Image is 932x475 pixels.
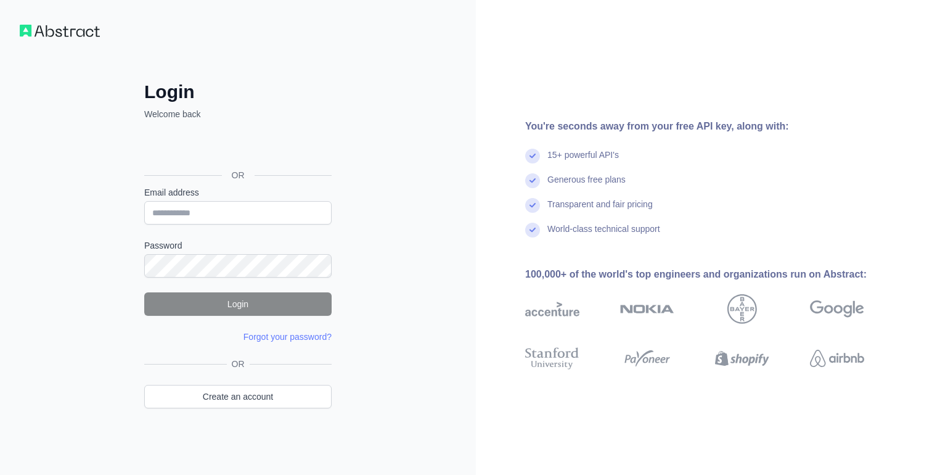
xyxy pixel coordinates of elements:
[525,173,540,188] img: check mark
[144,108,332,120] p: Welcome back
[620,294,674,324] img: nokia
[20,25,100,37] img: Workflow
[144,292,332,316] button: Login
[525,119,904,134] div: You're seconds away from your free API key, along with:
[547,149,619,173] div: 15+ powerful API's
[525,267,904,282] div: 100,000+ of the world's top engineers and organizations run on Abstract:
[138,134,335,161] iframe: Sign in with Google Button
[727,294,757,324] img: bayer
[525,294,579,324] img: accenture
[227,358,250,370] span: OR
[810,294,864,324] img: google
[525,198,540,213] img: check mark
[525,345,579,372] img: stanford university
[144,239,332,252] label: Password
[144,385,332,408] a: Create an account
[620,345,674,372] img: payoneer
[144,186,332,199] label: Email address
[525,149,540,163] img: check mark
[547,223,660,247] div: World-class technical support
[222,169,255,181] span: OR
[243,332,332,342] a: Forgot your password?
[810,345,864,372] img: airbnb
[144,81,332,103] h2: Login
[547,198,653,223] div: Transparent and fair pricing
[547,173,626,198] div: Generous free plans
[525,223,540,238] img: check mark
[715,345,769,372] img: shopify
